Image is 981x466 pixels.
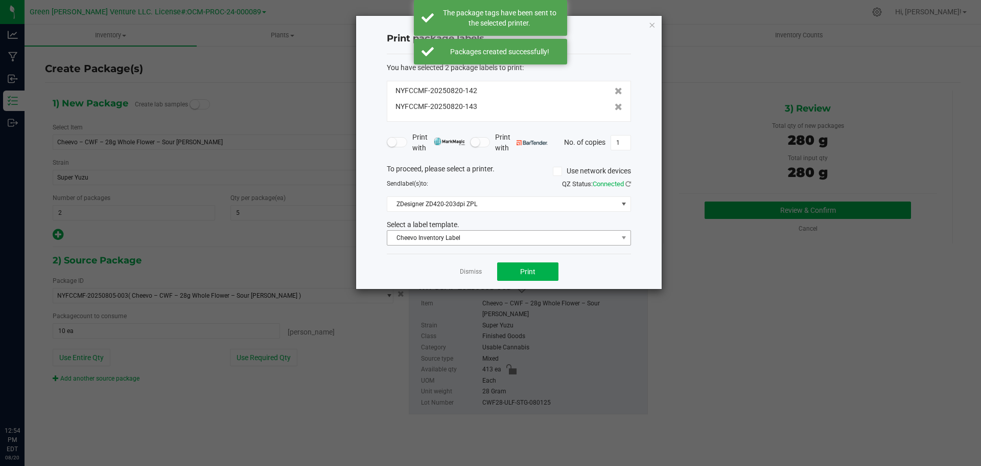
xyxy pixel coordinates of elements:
div: The package tags have been sent to the selected printer. [439,8,559,28]
div: : [387,62,631,73]
span: ZDesigner ZD420-203dpi ZPL [387,197,618,211]
span: Print [520,268,535,276]
span: You have selected 2 package labels to print [387,63,522,72]
span: Print with [412,132,465,153]
span: Print with [495,132,548,153]
label: Use network devices [553,166,631,176]
div: Select a label template. [379,219,639,230]
img: mark_magic_cybra.png [434,138,465,145]
span: NYFCCMF-20250820-142 [395,85,477,96]
a: Dismiss [460,268,482,276]
span: Connected [593,180,624,188]
span: No. of copies [564,138,605,146]
span: label(s) [401,180,421,187]
button: Print [497,262,558,281]
div: To proceed, please select a printer. [379,164,639,179]
div: Packages created successfully! [439,47,559,57]
span: QZ Status: [562,180,631,188]
span: Send to: [387,180,428,187]
img: bartender.png [517,140,548,145]
span: Cheevo Inventory Label [387,231,618,245]
h4: Print package labels [387,32,631,46]
span: NYFCCMF-20250820-143 [395,101,477,112]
